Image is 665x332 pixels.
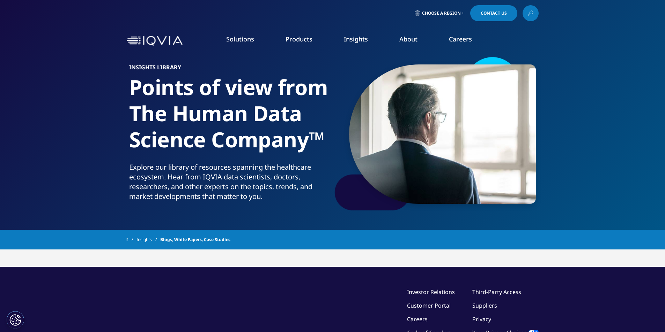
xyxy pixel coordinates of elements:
span: Contact Us [481,11,507,15]
a: Investor Relations [407,288,455,296]
a: Privacy [472,315,491,323]
h6: Insights Library [129,64,330,74]
a: Careers [407,315,428,323]
a: Solutions [226,35,254,43]
button: Ustawienia plików cookie [7,311,24,329]
img: gettyimages-994519422-900px.jpg [349,64,536,204]
span: Choose a Region [422,10,461,16]
a: Insights [344,35,368,43]
a: Suppliers [472,302,497,309]
span: Blogs, White Papers, Case Studies [160,233,230,246]
a: Insights [136,233,160,246]
p: Explore our library of resources spanning the healthcare ecosystem. Hear from IQVIA data scientis... [129,162,330,206]
a: Third-Party Access [472,288,521,296]
h1: Points of view from The Human Data Science Company™ [129,74,330,162]
a: Products [286,35,312,43]
nav: Primary [185,24,539,57]
a: Customer Portal [407,302,451,309]
a: Contact Us [470,5,517,21]
a: About [399,35,418,43]
img: IQVIA Healthcare Information Technology and Pharma Clinical Research Company [127,36,183,46]
a: Careers [449,35,472,43]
